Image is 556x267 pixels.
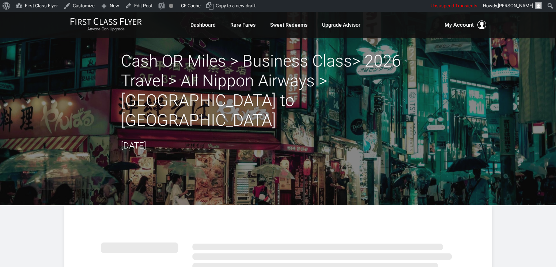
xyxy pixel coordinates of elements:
[121,140,146,151] time: [DATE]
[70,18,142,32] a: First Class FlyerAnyone Can Upgrade
[431,3,477,8] span: Unsuspend Transients
[190,18,216,31] a: Dashboard
[498,3,533,8] span: [PERSON_NAME]
[445,20,486,29] button: My Account
[445,20,474,29] span: My Account
[322,18,360,31] a: Upgrade Advisor
[270,18,307,31] a: Sweet Redeems
[70,18,142,25] img: First Class Flyer
[230,18,256,31] a: Rare Fares
[70,27,142,32] small: Anyone Can Upgrade
[121,51,435,130] h2: Cash OR Miles > Business Class> 2026 Travel > All Nippon Airways > [GEOGRAPHIC_DATA] to [GEOGRAPH...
